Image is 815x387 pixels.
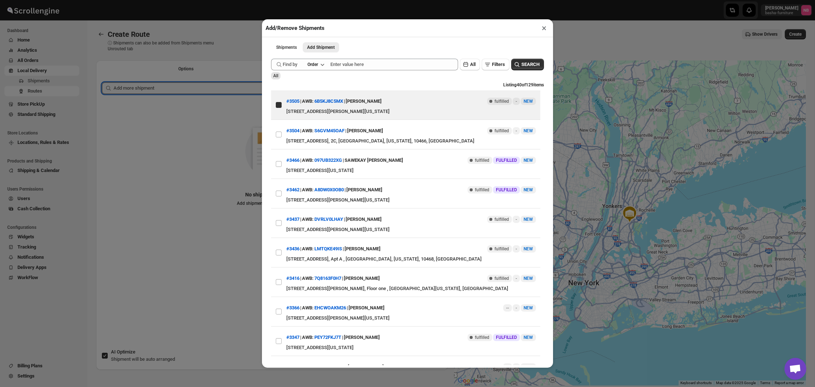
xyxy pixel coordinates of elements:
span: fulfilled [494,128,509,134]
span: All [273,73,278,78]
div: | | [286,124,383,137]
button: #3250 [286,364,299,370]
span: - [516,128,517,134]
span: FULFILLED [496,335,517,340]
button: #3366 [286,305,299,310]
div: [STREET_ADDRESS][PERSON_NAME][US_STATE] [286,314,536,322]
span: fulfilled [494,275,509,281]
button: A8DW0X0OB0 [314,187,344,192]
div: [PERSON_NAME] [344,272,380,285]
div: [STREET_ADDRESS][PERSON_NAME], Floor one , [GEOGRAPHIC_DATA][US_STATE], [GEOGRAPHIC_DATA] [286,285,536,292]
span: Find by [283,61,297,68]
button: 6B5KJ8C5MX [314,98,343,104]
span: AWB: [302,334,314,341]
button: #3466 [286,157,299,163]
span: AWB: [302,304,314,312]
button: All [460,59,480,70]
div: [PERSON_NAME] [346,183,382,196]
div: [PERSON_NAME] [348,360,384,374]
button: × [539,23,549,33]
span: -- [506,305,509,311]
span: AWB: [302,98,314,105]
button: #3437 [286,216,299,222]
span: NEW [524,158,533,163]
span: NEW [524,305,533,310]
div: | | [286,154,403,167]
span: All [470,62,476,67]
span: AWB: [302,186,314,193]
div: Selected Shipments [96,77,448,329]
span: SEARCH [521,61,540,68]
input: Enter value here [330,59,458,70]
span: NEW [524,187,533,192]
div: [STREET_ADDRESS], Apt A , [GEOGRAPHIC_DATA], [US_STATE], 10468, [GEOGRAPHIC_DATA] [286,255,536,263]
button: #3504 [286,128,299,133]
button: #3416 [286,275,299,281]
div: [PERSON_NAME] [344,331,380,344]
div: [STREET_ADDRESS][PERSON_NAME][US_STATE] [286,226,536,233]
h2: Add/Remove Shipments [266,24,325,32]
div: [STREET_ADDRESS][US_STATE] [286,167,536,174]
div: [PERSON_NAME] [346,213,382,226]
span: Filters [492,62,505,67]
button: Order [303,59,328,70]
a: Open chat [784,358,806,380]
span: AWB: [302,363,314,371]
button: S6GVM45OAF [314,128,345,133]
span: AWB: [302,245,314,253]
span: NEW [524,364,533,370]
span: fulfilled [494,216,509,222]
span: -- [506,364,509,370]
button: #3505 [286,98,299,104]
div: | | [286,272,380,285]
button: EHCWOAKM26 [314,305,346,310]
span: AWB: [302,157,314,164]
div: [PERSON_NAME] [345,242,381,255]
span: Listing 40 of 129 items [503,82,544,87]
span: NEW [524,276,533,281]
div: | | [286,360,384,374]
button: SEARCH [511,59,544,70]
button: Filters [482,59,509,70]
div: | | [286,331,380,344]
span: - [516,275,517,281]
button: #3462 [286,187,299,192]
span: fulfilled [494,246,509,252]
div: [STREET_ADDRESS][PERSON_NAME][US_STATE] [286,196,536,204]
span: NEW [524,246,533,251]
div: | | [286,242,381,255]
div: [STREET_ADDRESS], 2C, [GEOGRAPHIC_DATA], [US_STATE], 10466, [GEOGRAPHIC_DATA] [286,137,536,145]
button: 097UB322XG [314,157,342,163]
span: - [516,246,517,252]
button: KW9TVMYXP7 [314,364,345,370]
span: NEW [524,335,533,340]
span: - [516,98,517,104]
span: Add Shipment [307,44,335,50]
button: DVRLV0LHAY [314,216,343,222]
div: SAWEKAY [PERSON_NAME] [345,154,403,167]
div: [PERSON_NAME] [346,95,382,108]
span: FULFILLED [496,157,517,163]
div: | | [286,301,385,314]
span: Shipments [276,44,297,50]
button: PEY72FKJ7T [314,335,341,340]
div: [STREET_ADDRESS][US_STATE] [286,344,536,351]
span: - [516,305,517,311]
span: - [516,364,517,370]
button: 7Q8163F0H7 [314,275,341,281]
button: #3347 [286,335,299,340]
span: fulfilled [475,157,489,163]
button: #3436 [286,246,299,251]
span: fulfilled [494,98,509,104]
span: NEW [524,217,533,222]
span: AWB: [302,216,314,223]
div: | | [286,213,382,226]
span: fulfilled [475,187,489,193]
div: | | [286,95,382,108]
div: Order [307,62,318,67]
span: fulfilled [475,335,489,340]
span: - [516,216,517,222]
div: [PERSON_NAME] [347,124,383,137]
div: [PERSON_NAME] [349,301,385,314]
div: [STREET_ADDRESS][PERSON_NAME][US_STATE] [286,108,536,115]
